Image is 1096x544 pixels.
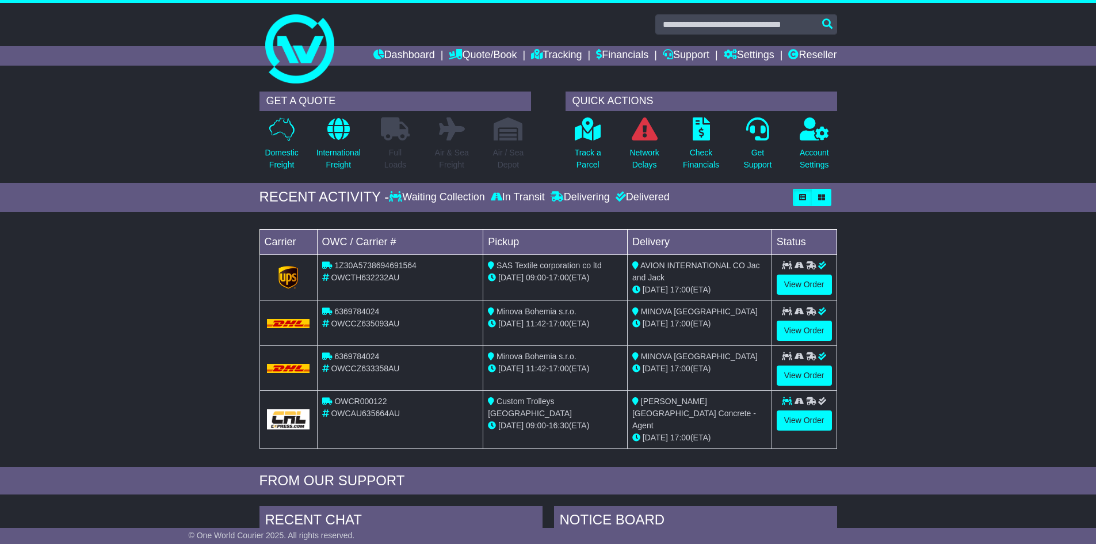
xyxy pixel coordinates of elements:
[497,261,602,270] span: SAS Textile corporation co ltd
[531,46,582,66] a: Tracking
[548,191,613,204] div: Delivering
[497,307,576,316] span: Minova Bohemia s.r.o.
[526,273,546,282] span: 09:00
[629,147,659,171] p: Network Delays
[498,364,524,373] span: [DATE]
[264,117,299,177] a: DomesticFreight
[670,364,690,373] span: 17:00
[632,397,756,430] span: [PERSON_NAME] [GEOGRAPHIC_DATA] Concrete - Agent
[777,275,832,295] a: View Order
[331,364,399,373] span: OWCCZ633358AU
[549,273,569,282] span: 17:00
[526,319,546,328] span: 11:42
[389,191,487,204] div: Waiting Collection
[670,285,690,294] span: 17:00
[632,284,767,296] div: (ETA)
[267,319,310,328] img: DHL.png
[596,46,648,66] a: Financials
[670,319,690,328] span: 17:00
[488,397,572,418] span: Custom Trolleys [GEOGRAPHIC_DATA]
[799,117,830,177] a: AccountSettings
[724,46,774,66] a: Settings
[629,117,659,177] a: NetworkDelays
[641,307,758,316] span: MINOVA [GEOGRAPHIC_DATA]
[574,117,602,177] a: Track aParcel
[627,229,772,254] td: Delivery
[549,421,569,430] span: 16:30
[278,266,298,289] img: GetCarrierServiceLogo
[643,319,668,328] span: [DATE]
[575,147,601,171] p: Track a Parcel
[334,397,387,406] span: OWCR000122
[381,147,410,171] p: Full Loads
[483,229,628,254] td: Pickup
[498,273,524,282] span: [DATE]
[498,421,524,430] span: [DATE]
[334,261,416,270] span: 1Z30A5738694691564
[259,92,531,111] div: GET A QUOTE
[331,319,399,328] span: OWCCZ635093AU
[316,117,361,177] a: InternationalFreight
[643,364,668,373] span: [DATE]
[189,531,355,540] span: © One World Courier 2025. All rights reserved.
[331,409,400,418] span: OWCAU635664AU
[788,46,837,66] a: Reseller
[772,229,837,254] td: Status
[493,147,524,171] p: Air / Sea Depot
[488,191,548,204] div: In Transit
[554,506,837,537] div: NOTICE BOARD
[566,92,837,111] div: QUICK ACTIONS
[641,352,758,361] span: MINOVA [GEOGRAPHIC_DATA]
[334,352,379,361] span: 6369784024
[682,117,720,177] a: CheckFinancials
[317,229,483,254] td: OWC / Carrier #
[632,432,767,444] div: (ETA)
[632,363,767,375] div: (ETA)
[488,318,623,330] div: - (ETA)
[259,473,837,489] div: FROM OUR SUPPORT
[549,319,569,328] span: 17:00
[670,433,690,442] span: 17:00
[800,147,829,171] p: Account Settings
[777,410,832,431] a: View Order
[497,352,576,361] span: Minova Bohemia s.r.o.
[526,364,546,373] span: 11:42
[488,272,623,284] div: - (ETA)
[663,46,709,66] a: Support
[526,421,546,430] span: 09:00
[316,147,361,171] p: International Freight
[265,147,298,171] p: Domestic Freight
[632,318,767,330] div: (ETA)
[449,46,517,66] a: Quote/Book
[613,191,670,204] div: Delivered
[435,147,469,171] p: Air & Sea Freight
[334,307,379,316] span: 6369784024
[777,366,832,386] a: View Order
[259,229,317,254] td: Carrier
[488,420,623,432] div: - (ETA)
[683,147,719,171] p: Check Financials
[373,46,435,66] a: Dashboard
[259,189,389,206] div: RECENT ACTIVITY -
[777,321,832,341] a: View Order
[549,364,569,373] span: 17:00
[643,433,668,442] span: [DATE]
[259,506,543,537] div: RECENT CHAT
[267,364,310,373] img: DHL.png
[632,261,760,282] span: AVION INTERNATIONAL CO Jac and Jack
[331,273,399,282] span: OWCTH632232AU
[743,147,772,171] p: Get Support
[498,319,524,328] span: [DATE]
[643,285,668,294] span: [DATE]
[743,117,772,177] a: GetSupport
[488,363,623,375] div: - (ETA)
[267,409,310,429] img: GetCarrierServiceLogo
